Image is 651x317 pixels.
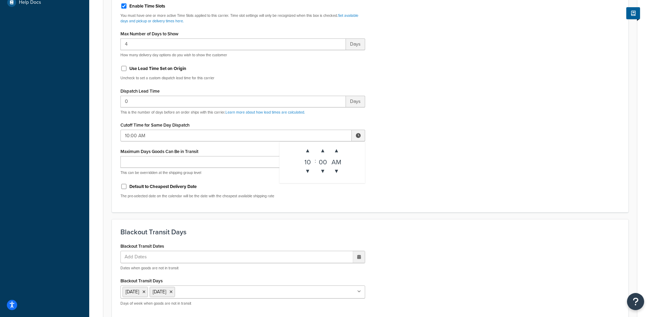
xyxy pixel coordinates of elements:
button: Open Resource Center [627,293,644,310]
p: Dates when goods are not in transit [120,266,365,271]
label: Blackout Transit Dates [120,244,164,249]
p: This can be overridden at the shipping group level [120,170,365,175]
span: ▲ [330,144,344,157]
span: Add Dates [123,251,155,263]
label: Default to Cheapest Delivery Date [129,184,197,190]
div: : [315,144,316,178]
a: Learn more about how lead times are calculated. [225,109,305,115]
label: Blackout Transit Days [120,278,163,283]
h3: Blackout Transit Days [120,228,620,236]
label: Dispatch Lead Time [120,89,160,94]
a: Set available days and pickup or delivery times here. [120,13,358,23]
span: [DATE] [153,288,166,295]
span: ▼ [301,164,315,178]
p: The pre-selected date on the calendar will be the date with the cheapest available shipping rate [120,193,365,199]
div: 00 [316,157,330,164]
label: Enable Time Slots [129,3,165,9]
p: Uncheck to set a custom dispatch lead time for this carrier [120,75,365,81]
label: Max Number of Days to Show [120,31,178,36]
div: 10 [301,157,315,164]
label: Cutoff Time for Same Day Dispatch [120,122,189,128]
span: Days [346,96,365,107]
span: [DATE] [126,288,139,295]
p: You must have one or more active Time Slots applied to this carrier. Time slot settings will only... [120,13,365,24]
span: ▼ [330,164,344,178]
label: Maximum Days Goods Can Be in Transit [120,149,198,154]
p: How many delivery day options do you wish to show the customer [120,52,365,58]
label: Use Lead Time Set on Origin [129,66,186,72]
span: ▼ [316,164,330,178]
button: Show Help Docs [626,7,640,19]
span: ▲ [316,144,330,157]
span: ▲ [301,144,315,157]
p: This is the number of days before an order ships with this carrier. [120,110,365,115]
p: Days of week when goods are not in transit [120,301,365,306]
div: AM [330,157,344,164]
span: Days [346,38,365,50]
